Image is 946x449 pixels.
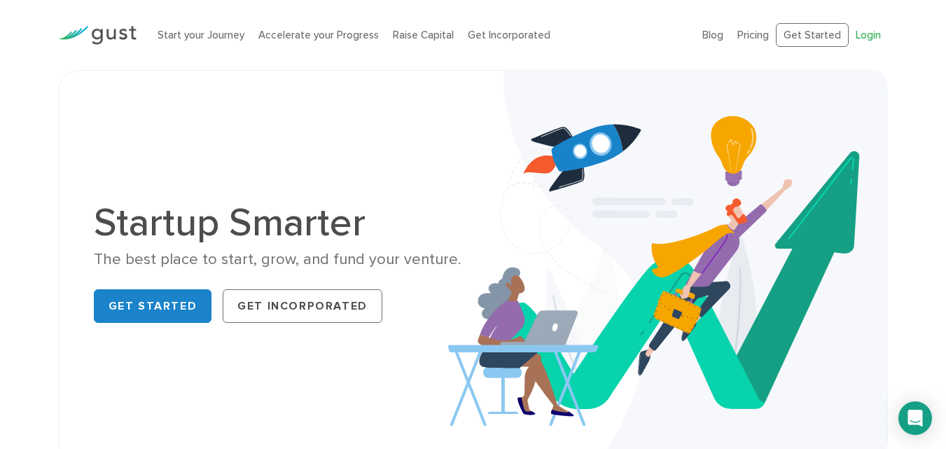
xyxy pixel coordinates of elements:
[258,29,379,41] a: Accelerate your Progress
[702,29,723,41] a: Blog
[737,29,769,41] a: Pricing
[94,249,463,270] div: The best place to start, grow, and fund your venture.
[856,29,881,41] a: Login
[158,29,244,41] a: Start your Journey
[713,298,946,449] iframe: Chat Widget
[58,26,137,45] img: Gust Logo
[94,289,212,323] a: Get Started
[223,289,382,323] a: Get Incorporated
[776,23,849,48] a: Get Started
[94,203,463,242] h1: Startup Smarter
[393,29,454,41] a: Raise Capital
[468,29,550,41] a: Get Incorporated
